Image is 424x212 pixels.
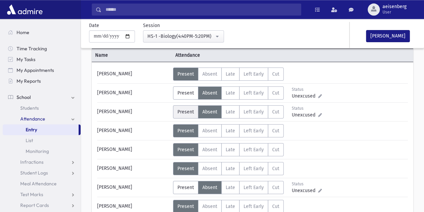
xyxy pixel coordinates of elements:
[202,90,217,96] span: Absent
[17,29,29,35] span: Home
[202,166,217,171] span: Absent
[3,189,81,200] a: Test Marks
[89,22,99,29] label: Date
[292,187,318,194] span: Unexcused
[177,109,194,115] span: Present
[20,170,48,176] span: Student Logs
[177,71,194,77] span: Present
[226,109,235,115] span: Late
[94,143,173,156] div: [PERSON_NAME]
[244,166,264,171] span: Left Early
[94,68,173,81] div: [PERSON_NAME]
[20,159,44,165] span: Infractions
[147,32,214,39] div: HS-1 -Biology(4:40PM-5:20PM)
[94,105,173,118] div: [PERSON_NAME]
[173,143,284,156] div: AttTypes
[3,76,81,86] a: My Reports
[3,54,81,65] a: My Tasks
[226,128,235,134] span: Late
[202,109,217,115] span: Absent
[292,181,322,187] div: Status
[20,202,49,208] span: Report Cards
[94,124,173,137] div: [PERSON_NAME]
[226,147,235,153] span: Late
[5,3,44,16] img: AdmirePro
[177,204,194,209] span: Present
[383,9,406,15] span: User
[3,103,81,113] a: Students
[3,157,81,167] a: Infractions
[177,147,194,153] span: Present
[226,71,235,77] span: Late
[292,92,318,100] span: Unexcused
[17,67,54,73] span: My Appointments
[272,147,279,153] span: Cut
[226,90,235,96] span: Late
[20,181,57,187] span: Meal Attendance
[3,65,81,76] a: My Appointments
[172,52,252,59] span: Attendance
[272,128,279,134] span: Cut
[3,178,81,189] a: Meal Attendance
[202,71,217,77] span: Absent
[17,56,35,62] span: My Tasks
[3,200,81,211] a: Report Cards
[226,166,235,171] span: Late
[173,86,284,100] div: AttTypes
[20,105,39,111] span: Students
[177,128,194,134] span: Present
[92,52,172,59] span: Name
[173,68,284,81] div: AttTypes
[94,181,173,194] div: [PERSON_NAME]
[17,46,47,52] span: Time Tracking
[26,137,33,143] span: List
[202,147,217,153] span: Absent
[3,92,81,103] a: School
[202,185,217,190] span: Absent
[244,147,264,153] span: Left Early
[272,166,279,171] span: Cut
[366,30,410,42] button: [PERSON_NAME]
[272,109,279,115] span: Cut
[177,166,194,171] span: Present
[177,185,194,190] span: Present
[292,86,322,92] div: Status
[20,116,45,122] span: Attendance
[202,204,217,209] span: Absent
[292,105,322,111] div: Status
[173,124,284,137] div: AttTypes
[173,105,284,118] div: AttTypes
[292,111,318,118] span: Unexcused
[177,90,194,96] span: Present
[383,4,406,9] span: aeisenberg
[3,167,81,178] a: Student Logs
[202,128,217,134] span: Absent
[3,146,81,157] a: Monitoring
[94,86,173,100] div: [PERSON_NAME]
[3,124,79,135] a: Entry
[244,71,264,77] span: Left Early
[3,27,81,38] a: Home
[244,128,264,134] span: Left Early
[17,78,41,84] span: My Reports
[26,127,37,133] span: Entry
[3,113,81,124] a: Attendance
[26,148,49,154] span: Monitoring
[3,43,81,54] a: Time Tracking
[143,22,160,29] label: Session
[94,162,173,175] div: [PERSON_NAME]
[20,191,43,197] span: Test Marks
[272,71,279,77] span: Cut
[272,90,279,96] span: Cut
[244,90,264,96] span: Left Early
[17,94,31,100] span: School
[173,181,284,194] div: AttTypes
[143,30,224,42] button: HS-1 -Biology(4:40PM-5:20PM)
[173,162,284,175] div: AttTypes
[102,3,301,16] input: Search
[244,109,264,115] span: Left Early
[3,135,81,146] a: List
